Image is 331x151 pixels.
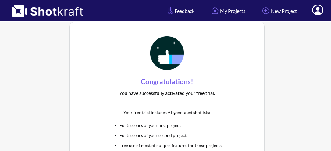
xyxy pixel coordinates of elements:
div: Your free trial includes AI-generated shotlists: [107,107,226,117]
img: Hand Icon [166,5,175,16]
li: For 5 scenes of your first project [119,122,226,129]
a: My Projects [205,3,250,19]
span: Feedback [166,7,194,14]
li: Free use of most of our pro features for those projects. [119,142,226,149]
div: You have successfully activated your free trial. [107,88,226,98]
li: For 5 scenes of your second project [119,132,226,139]
img: Home Icon [210,5,220,16]
div: Congratulations! [107,76,226,88]
a: New Project [256,3,301,19]
img: Thumbs Up Icon [148,34,186,72]
img: Add Icon [261,5,271,16]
